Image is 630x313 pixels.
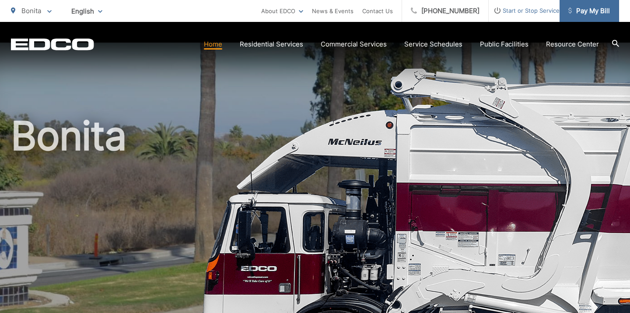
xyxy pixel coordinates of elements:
a: News & Events [312,6,353,16]
a: Home [204,39,222,50]
a: Residential Services [240,39,303,50]
a: Service Schedules [404,39,462,50]
a: Public Facilities [480,39,528,50]
a: Contact Us [362,6,393,16]
a: EDCD logo. Return to the homepage. [11,38,94,50]
span: English [65,4,109,19]
a: Commercial Services [321,39,387,50]
a: About EDCO [261,6,303,16]
span: Pay My Bill [568,6,610,16]
span: Bonita [21,7,41,15]
a: Resource Center [546,39,599,50]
